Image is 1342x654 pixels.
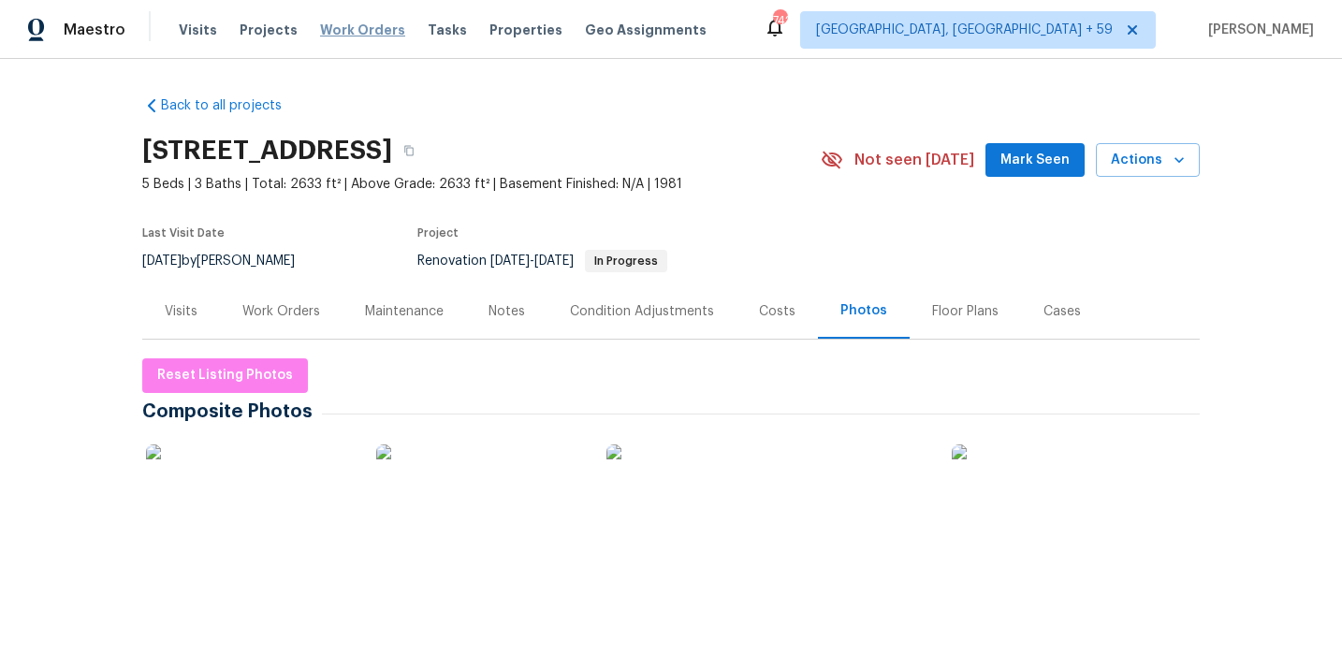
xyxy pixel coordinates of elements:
[142,227,225,239] span: Last Visit Date
[1096,143,1200,178] button: Actions
[489,302,525,321] div: Notes
[932,302,999,321] div: Floor Plans
[142,250,317,272] div: by [PERSON_NAME]
[417,227,459,239] span: Project
[142,141,392,160] h2: [STREET_ADDRESS]
[1000,149,1070,172] span: Mark Seen
[816,21,1113,39] span: [GEOGRAPHIC_DATA], [GEOGRAPHIC_DATA] + 59
[392,134,426,167] button: Copy Address
[142,358,308,393] button: Reset Listing Photos
[417,254,667,268] span: Renovation
[489,21,562,39] span: Properties
[985,143,1085,178] button: Mark Seen
[365,302,444,321] div: Maintenance
[320,21,405,39] span: Work Orders
[179,21,217,39] span: Visits
[490,254,530,268] span: [DATE]
[840,301,887,320] div: Photos
[240,21,298,39] span: Projects
[428,23,467,36] span: Tasks
[587,255,665,267] span: In Progress
[64,21,125,39] span: Maestro
[157,364,293,387] span: Reset Listing Photos
[1201,21,1314,39] span: [PERSON_NAME]
[1043,302,1081,321] div: Cases
[490,254,574,268] span: -
[759,302,795,321] div: Costs
[142,175,821,194] span: 5 Beds | 3 Baths | Total: 2633 ft² | Above Grade: 2633 ft² | Basement Finished: N/A | 1981
[142,254,182,268] span: [DATE]
[142,96,322,115] a: Back to all projects
[242,302,320,321] div: Work Orders
[534,254,574,268] span: [DATE]
[165,302,197,321] div: Visits
[1111,149,1185,172] span: Actions
[142,402,322,421] span: Composite Photos
[570,302,714,321] div: Condition Adjustments
[854,151,974,169] span: Not seen [DATE]
[773,11,786,30] div: 742
[585,21,707,39] span: Geo Assignments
